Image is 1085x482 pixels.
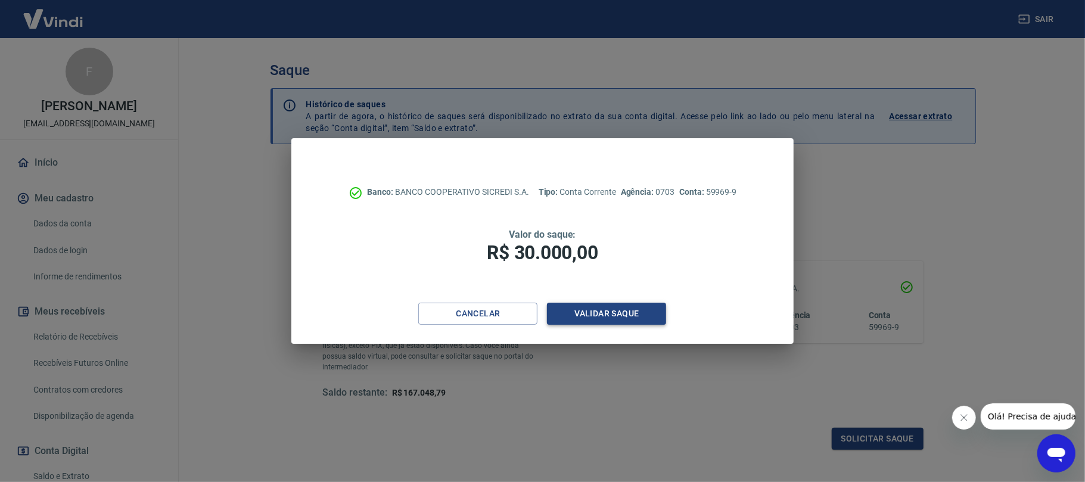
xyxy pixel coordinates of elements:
[539,187,560,197] span: Tipo:
[952,406,976,430] iframe: Fechar mensagem
[539,186,616,198] p: Conta Corrente
[368,186,529,198] p: BANCO COOPERATIVO SICREDI S.A.
[7,8,100,18] span: Olá! Precisa de ajuda?
[1037,434,1075,472] iframe: Botão para abrir a janela de mensagens
[418,303,537,325] button: Cancelar
[509,229,576,240] span: Valor do saque:
[621,187,656,197] span: Agência:
[679,186,736,198] p: 59969-9
[547,303,666,325] button: Validar saque
[621,186,674,198] p: 0703
[368,187,396,197] span: Banco:
[487,241,598,264] span: R$ 30.000,00
[981,403,1075,430] iframe: Mensagem da empresa
[679,187,706,197] span: Conta:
